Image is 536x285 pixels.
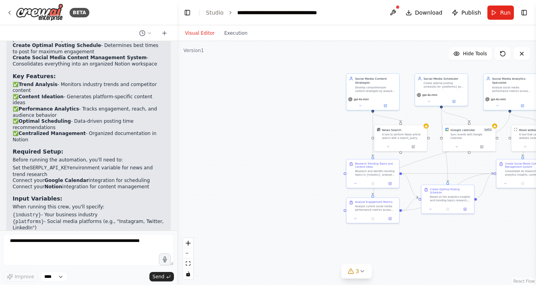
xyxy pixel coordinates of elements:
[424,82,465,88] div: Create optimal posting schedules for {platforms} by analyzing audience activity patterns, time zo...
[415,9,443,17] span: Download
[19,82,58,87] strong: Trend Analysis
[402,171,493,176] g: Edge from 9db1e698-a20f-4347-a108-6245a62f0714 to 1a657b96-4410-4c1d-8991-75e9067d6640
[421,185,474,214] div: Create Optimal Posting ScheduleBased on the analytics insights and trending topics research, crea...
[183,259,193,269] button: fit view
[13,82,164,94] li: ✅ - Monitors industry trends and competitor content
[13,43,164,55] li: - Determines best times to post for maximum engagement
[364,216,382,221] button: No output available
[354,97,369,101] span: gpt-4o-mini
[382,133,424,140] div: A tool to perform News article search with a search_query.
[461,9,481,17] span: Publish
[364,181,382,186] button: No output available
[492,77,534,85] div: Social Media Analytics Specialist
[159,253,171,265] button: Click to speak your automation idea
[402,171,493,212] g: Edge from d51e99f6-e20a-4866-9800-ac02adf25abd to 1a657b96-4410-4c1d-8991-75e9067d6640
[13,165,164,178] li: Set the environment variable for news and trend research
[44,184,62,189] strong: Notion
[445,128,449,131] img: Google Calendar
[206,9,224,16] a: Studio
[492,86,534,92] div: Analyze social media performance metrics across {platforms}, identify trends in engagement, reach...
[402,195,419,212] g: Edge from d51e99f6-e20a-4866-9800-ac02adf25abd to 7f6cd3c0-ca85-47dd-bdfa-81dc7d0f6c6c
[424,77,465,81] div: Social Media Scheduler
[44,178,89,183] strong: Google Calendar
[371,112,403,122] g: Edge from 63073901-d550-4153-96a4-091314c49daf to cd23a173-0fce-46dc-b175-c17e7039bc0c
[449,47,492,60] button: Hide Tools
[430,195,472,202] div: Based on the analytics insights and trending topics research, create an optimal posting schedule ...
[422,93,437,97] span: gpt-4o-mini
[16,4,63,21] img: Logo
[383,216,397,221] button: Open in side panel
[483,128,493,132] span: Number of enabled actions
[439,108,450,182] g: Edge from 80562651-69d9-40e5-a63b-1fbfc22bc4df to 7f6cd3c0-ca85-47dd-bdfa-81dc7d0f6c6c
[415,73,468,106] div: Social Media SchedulerCreate optimal posting schedules for {platforms} by analyzing audience acti...
[373,103,397,108] button: Open in side panel
[346,197,399,223] div: Analyze Engagement MetricsAnalyze current social media performance metrics across {platforms} for...
[19,118,71,124] strong: Optimal Scheduling
[514,128,517,131] img: ScrapeWebsiteTool
[374,125,427,152] div: SerplyNewsSearchToolNews SearchA tool to perform News article search with a search_query.
[439,108,471,122] g: Edge from 80562651-69d9-40e5-a63b-1fbfc22bc4df to c7e8b30f-7205-43f0-ad7e-4d3f77b9a545
[19,131,86,136] strong: Centralized Management
[70,8,89,17] div: BETA
[487,6,514,20] button: Run
[183,238,193,248] button: zoom in
[342,264,372,279] button: 3
[402,6,446,20] button: Download
[3,272,38,282] button: Improve
[13,55,147,60] strong: Create Social Media Content Management System
[15,274,34,280] span: Improve
[371,112,512,195] g: Edge from 3e25568a-2a15-4ca8-b0f9-7e65c38ea676 to d51e99f6-e20a-4866-9800-ac02adf25abd
[430,187,472,194] div: Create Optimal Posting Schedule
[500,9,511,17] span: Run
[13,178,164,184] li: Connect your integration for scheduling
[355,201,393,204] div: Analyze Engagement Metrics
[401,144,425,149] button: Open in side panel
[13,94,164,106] li: ✅ - Generates platform-specific content ideas
[13,106,164,118] li: ✅ - Tracks engagement, reach, and audience behavior
[463,51,487,57] span: Hide Tools
[458,207,472,212] button: Open in side panel
[355,162,396,169] div: Research Trending Topics and Content Ideas
[13,219,44,225] code: {platforms}
[355,205,396,212] div: Analyze current social media performance metrics across {platforms} for {brand_name}. Examine eng...
[183,269,193,279] button: toggle interactivity
[30,165,70,171] code: SERPLY_API_KEY
[180,28,219,38] button: Visual Editor
[136,28,155,38] button: Switch to previous chat
[451,128,475,132] div: Google calendar
[13,131,164,143] li: ✅ - Organized documentation in Notion
[183,248,193,259] button: zoom out
[513,279,535,283] a: React Flow attribution
[13,73,56,79] strong: Key Features:
[13,148,63,155] strong: Required Setup:
[449,6,484,20] button: Publish
[13,219,164,231] li: - Social media platforms (e.g., "Instagram, Twitter, LinkedIn")
[355,77,396,85] div: Social Media Content Strategist
[346,73,399,111] div: Social Media Content StrategistDevelop comprehensive content strategies by analyzing trending top...
[477,171,494,200] g: Edge from 7f6cd3c0-ca85-47dd-bdfa-81dc7d0f6c6c to 1a657b96-4410-4c1d-8991-75e9067d6640
[13,212,164,219] li: - Your business industry
[19,94,64,99] strong: Content Ideation
[491,97,506,101] span: gpt-4o-mini
[371,112,375,157] g: Edge from 63073901-d550-4153-96a4-091314c49daf to 9db1e698-a20f-4347-a108-6245a62f0714
[513,181,532,186] button: No output available
[219,28,252,38] button: Execution
[13,157,164,163] p: Before running the automation, you'll need to:
[519,7,530,18] button: Show right sidebar
[182,7,193,18] button: Hide left sidebar
[13,212,41,218] code: {industry}
[382,128,401,132] div: News Search
[13,55,164,67] li: - Consolidates everything into an organized Notion workspace
[356,267,359,275] span: 3
[442,125,496,152] div: Google CalendarGoogle calendar1of12Sync events with Google Calendar
[149,272,174,281] button: Send
[383,181,397,186] button: Open in side panel
[402,171,419,200] g: Edge from 9db1e698-a20f-4347-a108-6245a62f0714 to 7f6cd3c0-ca85-47dd-bdfa-81dc7d0f6c6c
[346,159,399,188] div: Research Trending Topics and Content IdeasResearch and identify trending topics in {industry}, an...
[13,118,164,131] li: ✅ - Data-driven posting time recommendations
[13,184,164,190] li: Connect your integration for content management
[510,103,534,108] button: Open in side panel
[158,28,171,38] button: Start a new chat
[19,106,79,112] strong: Performance Analytics
[183,238,193,279] div: React Flow controls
